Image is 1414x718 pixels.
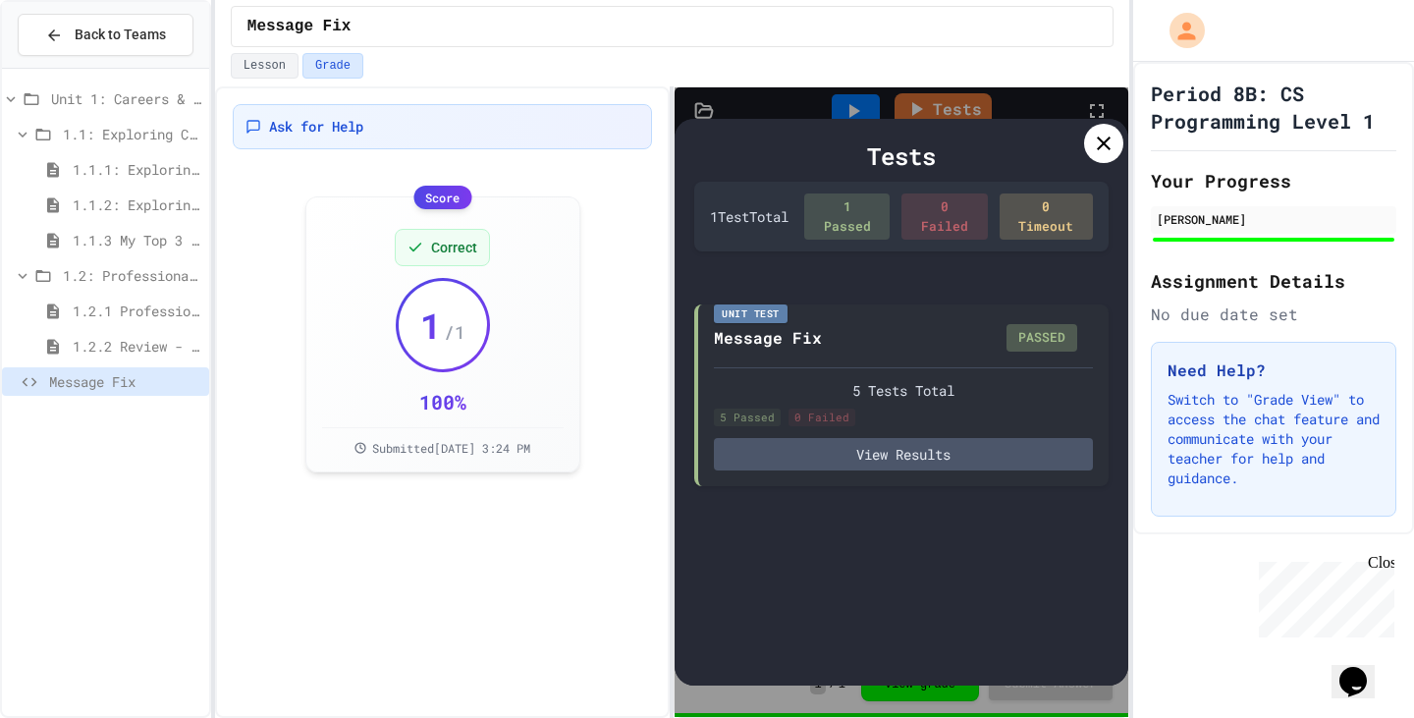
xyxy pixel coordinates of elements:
[51,88,201,109] span: Unit 1: Careers & Professionalism
[444,318,465,346] span: / 1
[714,409,781,427] div: 5 Passed
[269,117,363,137] span: Ask for Help
[63,124,201,144] span: 1.1: Exploring CS Careers
[73,336,201,357] span: 1.2.2 Review - Professional Communication
[73,230,201,250] span: 1.1.3 My Top 3 CS Careers!
[714,326,822,350] div: Message Fix
[1332,639,1394,698] iframe: chat widget
[63,265,201,286] span: 1.2: Professional Communication
[1000,193,1093,240] div: 0 Timeout
[8,8,136,125] div: Chat with us now!Close
[714,438,1092,470] button: View Results
[1151,80,1396,135] h1: Period 8B: CS Programming Level 1
[710,206,789,227] div: 1 Test Total
[901,193,987,240] div: 0 Failed
[247,15,352,38] span: Message Fix
[372,440,530,456] span: Submitted [DATE] 3:24 PM
[73,159,201,180] span: 1.1.1: Exploring CS Careers
[73,194,201,215] span: 1.1.2: Exploring CS Careers - Review
[1149,8,1210,53] div: My Account
[1151,267,1396,295] h2: Assignment Details
[1251,554,1394,637] iframe: chat widget
[694,138,1108,174] div: Tests
[714,304,788,323] div: Unit Test
[789,409,855,427] div: 0 Failed
[73,301,201,321] span: 1.2.1 Professional Communication
[1168,359,1380,382] h3: Need Help?
[431,238,477,257] span: Correct
[75,25,166,45] span: Back to Teams
[1157,210,1390,228] div: [PERSON_NAME]
[413,186,471,209] div: Score
[419,388,466,415] div: 100 %
[231,53,299,79] button: Lesson
[714,380,1092,401] div: 5 Tests Total
[1151,303,1396,326] div: No due date set
[49,371,201,392] span: Message Fix
[1151,167,1396,194] h2: Your Progress
[1168,390,1380,488] p: Switch to "Grade View" to access the chat feature and communicate with your teacher for help and ...
[804,193,890,240] div: 1 Passed
[302,53,363,79] button: Grade
[18,14,193,56] button: Back to Teams
[1006,324,1077,352] div: PASSED
[420,305,442,345] span: 1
